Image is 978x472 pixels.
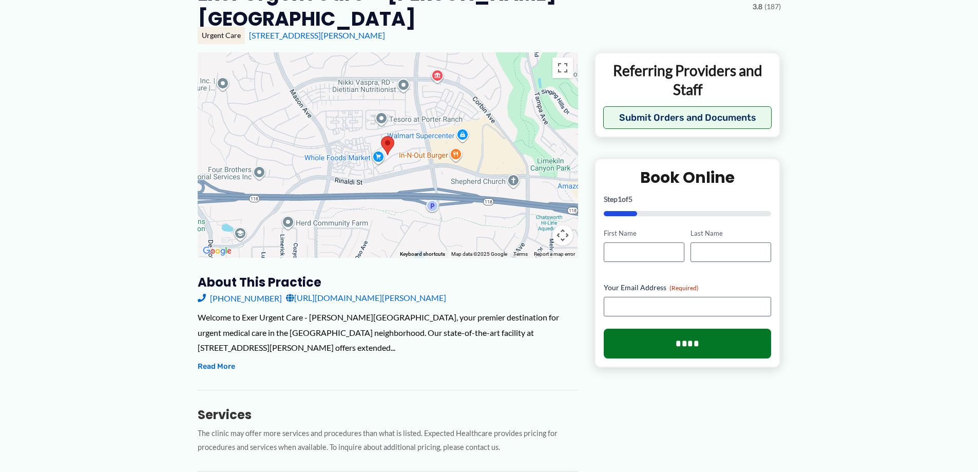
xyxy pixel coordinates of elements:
[451,251,507,257] span: Map data ©2025 Google
[628,195,632,203] span: 5
[198,27,245,44] div: Urgent Care
[604,196,772,203] p: Step of
[552,58,573,78] button: Toggle fullscreen view
[603,106,772,129] button: Submit Orders and Documents
[552,225,573,246] button: Map camera controls
[604,229,684,238] label: First Name
[604,167,772,187] h2: Book Online
[618,195,622,203] span: 1
[200,244,234,258] img: Google
[198,361,235,373] button: Read More
[603,61,772,99] p: Referring Providers and Staff
[691,229,771,238] label: Last Name
[198,427,578,455] p: The clinic may offer more services and procedures than what is listed. Expected Healthcare provid...
[604,282,772,293] label: Your Email Address
[249,30,385,40] a: [STREET_ADDRESS][PERSON_NAME]
[198,407,578,423] h3: Services
[286,290,446,306] a: [URL][DOMAIN_NAME][PERSON_NAME]
[198,274,578,290] h3: About this practice
[198,290,282,306] a: [PHONE_NUMBER]
[200,244,234,258] a: Open this area in Google Maps (opens a new window)
[400,251,445,258] button: Keyboard shortcuts
[198,310,578,355] div: Welcome to Exer Urgent Care - [PERSON_NAME][GEOGRAPHIC_DATA], your premier destination for urgent...
[669,284,699,292] span: (Required)
[513,251,528,257] a: Terms (opens in new tab)
[534,251,575,257] a: Report a map error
